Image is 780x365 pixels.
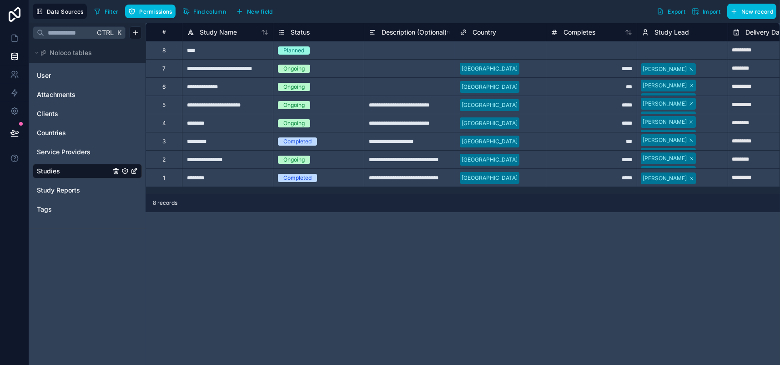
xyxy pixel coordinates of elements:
span: Ctrl [96,27,115,38]
span: Studies [37,167,60,176]
span: Clients [37,109,58,118]
div: Completed [283,174,312,182]
div: [PERSON_NAME] [643,95,687,103]
div: Ongoing [283,65,305,73]
div: 2 [162,156,166,163]
div: [PERSON_NAME] [643,118,687,126]
a: Studies [37,167,111,176]
span: Status [291,28,310,37]
div: [PERSON_NAME] [643,132,687,140]
button: New field [233,5,276,18]
span: Study Reports [37,186,80,195]
div: Attachments [33,87,142,102]
a: Tags [37,205,111,214]
div: Clients [33,106,142,121]
span: Find column [193,8,226,15]
span: Country [473,28,496,37]
span: Countries [37,128,66,137]
div: Tags [33,202,142,217]
div: [GEOGRAPHIC_DATA] [462,65,518,73]
div: 3 [162,138,166,145]
div: Ongoing [283,101,305,109]
button: Find column [179,5,229,18]
div: [GEOGRAPHIC_DATA] [462,174,518,182]
span: Import [703,8,720,15]
div: 6 [162,83,166,91]
span: Filter [105,8,119,15]
div: 7 [162,65,166,72]
span: Data Sources [47,8,84,15]
span: Completes [564,28,595,37]
div: [GEOGRAPHIC_DATA] [462,156,518,164]
div: Service Providers [33,145,142,159]
a: New record [724,4,776,19]
a: Countries [37,128,111,137]
div: [PERSON_NAME] [643,65,687,73]
span: User [37,71,51,80]
div: Study Reports [33,183,142,198]
span: New record [741,8,773,15]
button: Data Sources [33,4,87,19]
div: [PERSON_NAME] [643,168,687,176]
div: Countries [33,126,142,140]
div: [GEOGRAPHIC_DATA] [462,119,518,127]
button: Filter [91,5,122,18]
span: Permissions [139,8,172,15]
a: Permissions [125,5,179,18]
button: Noloco tables [33,46,136,59]
span: New field [247,8,273,15]
div: [PERSON_NAME] [643,174,687,182]
div: 1 [163,174,165,182]
span: Export [668,8,685,15]
div: [PERSON_NAME] [643,100,687,108]
button: Import [689,4,724,19]
div: [PERSON_NAME] [643,136,687,144]
div: User [33,68,142,83]
button: New record [727,4,776,19]
div: 5 [162,101,166,109]
div: Studies [33,164,142,178]
div: Planned [283,46,304,55]
a: User [37,71,111,80]
a: Service Providers [37,147,111,157]
span: Study Name [200,28,237,37]
span: Service Providers [37,147,91,157]
div: Completed [283,137,312,146]
div: [GEOGRAPHIC_DATA] [462,83,518,91]
div: 8 [162,47,166,54]
div: Ongoing [283,83,305,91]
span: K [116,30,122,36]
span: Description (Optional) [382,28,447,37]
div: [GEOGRAPHIC_DATA] [462,137,518,146]
div: [PERSON_NAME] [643,113,687,122]
button: Permissions [125,5,175,18]
div: [GEOGRAPHIC_DATA] [462,101,518,109]
div: Ongoing [283,119,305,127]
span: Attachments [37,90,75,99]
div: [PERSON_NAME] [643,81,687,90]
div: # [153,29,175,35]
div: [PERSON_NAME] [643,150,687,158]
a: Attachments [37,90,111,99]
span: 8 records [153,199,177,207]
span: Study Lead [654,28,689,37]
span: Noloco tables [50,48,92,57]
a: Clients [37,109,111,118]
div: [PERSON_NAME] [643,154,687,162]
span: Tags [37,205,52,214]
div: Ongoing [283,156,305,164]
a: Study Reports [37,186,111,195]
button: Export [654,4,689,19]
div: 4 [162,120,166,127]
